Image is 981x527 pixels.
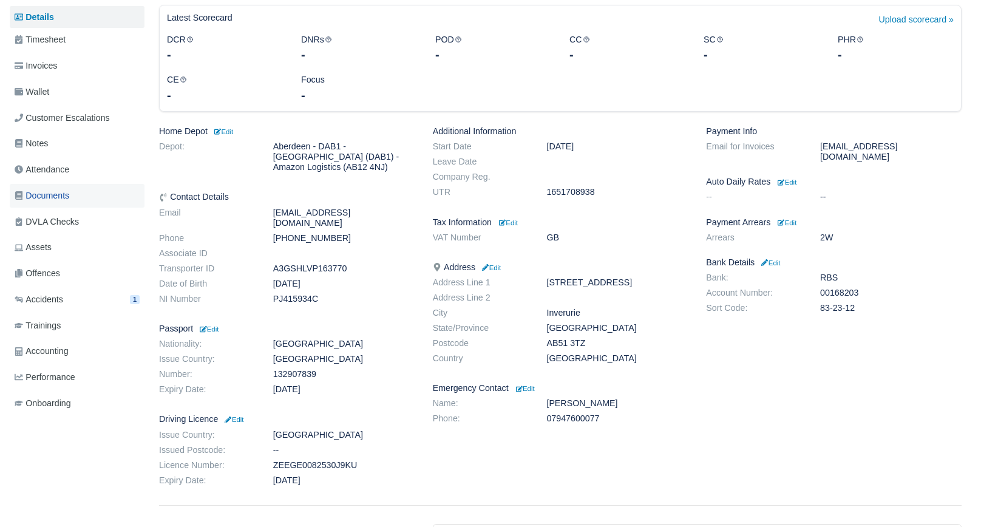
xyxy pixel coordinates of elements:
[223,416,243,423] small: Edit
[424,293,538,303] dt: Address Line 2
[569,46,685,63] div: -
[778,219,796,226] small: Edit
[426,33,560,64] div: POD
[15,293,63,307] span: Accidents
[706,126,962,137] h6: Payment Info
[759,257,780,267] a: Edit
[150,141,264,172] dt: Depot:
[292,73,426,104] div: Focus
[15,163,69,177] span: Attendance
[838,46,954,63] div: -
[424,172,538,182] dt: Company Reg.
[15,111,110,125] span: Customer Escalations
[10,6,144,29] a: Details
[537,187,697,197] dd: 1651708938
[15,59,57,73] span: Invoices
[537,277,697,288] dd: [STREET_ADDRESS]
[150,430,264,440] dt: Issue Country:
[811,273,971,283] dd: RBS
[10,339,144,363] a: Accounting
[811,288,971,298] dd: 00168203
[778,178,796,186] small: Edit
[15,189,69,203] span: Documents
[15,396,71,410] span: Onboarding
[537,353,697,364] dd: [GEOGRAPHIC_DATA]
[167,87,283,104] div: -
[424,323,538,333] dt: State/Province
[10,132,144,155] a: Notes
[694,33,829,64] div: SC
[811,233,971,243] dd: 2W
[264,460,424,471] dd: ZEEGE0082530J9KU
[264,294,424,304] dd: PJ415934C
[424,157,538,167] dt: Leave Date
[424,413,538,424] dt: Phone:
[704,46,820,63] div: -
[697,288,811,298] dt: Account Number:
[775,217,796,227] a: Edit
[15,319,61,333] span: Trainings
[763,387,981,527] iframe: Chat Widget
[159,192,415,202] h6: Contact Details
[10,288,144,311] a: Accidents 1
[264,445,424,455] dd: --
[697,303,811,313] dt: Sort Code:
[301,46,417,63] div: -
[159,324,415,334] h6: Passport
[537,323,697,333] dd: [GEOGRAPHIC_DATA]
[10,392,144,415] a: Onboarding
[15,344,69,358] span: Accounting
[150,233,264,243] dt: Phone
[264,475,424,486] dd: [DATE]
[10,314,144,338] a: Trainings
[706,217,962,228] h6: Payment Arrears
[15,85,49,99] span: Wallet
[424,187,538,197] dt: UTR
[15,267,60,280] span: Offences
[424,398,538,409] dt: Name:
[15,240,52,254] span: Assets
[150,339,264,349] dt: Nationality:
[697,141,811,162] dt: Email for Invoices
[223,414,243,424] a: Edit
[424,277,538,288] dt: Address Line 1
[264,384,424,395] dd: [DATE]
[264,208,424,228] dd: [EMAIL_ADDRESS][DOMAIN_NAME]
[10,28,144,52] a: Timesheet
[537,398,697,409] dd: [PERSON_NAME]
[516,385,535,392] small: Edit
[167,46,283,63] div: -
[10,54,144,78] a: Invoices
[150,354,264,364] dt: Issue Country:
[264,339,424,349] dd: [GEOGRAPHIC_DATA]
[150,263,264,274] dt: Transporter ID
[10,80,144,104] a: Wallet
[158,73,292,104] div: CE
[212,128,233,135] small: Edit
[150,279,264,289] dt: Date of Birth
[264,369,424,379] dd: 132907839
[212,126,233,136] a: Edit
[198,325,219,333] small: Edit
[264,263,424,274] dd: A3GSHLVP163770
[264,141,424,172] dd: Aberdeen - DAB1 - [GEOGRAPHIC_DATA] (DAB1) - Amazon Logistics (AB12 4NJ)
[159,414,415,424] h6: Driving Licence
[10,158,144,182] a: Attendance
[15,137,48,151] span: Notes
[435,46,551,63] div: -
[560,33,694,64] div: CC
[433,383,688,393] h6: Emergency Contact
[15,370,75,384] span: Performance
[10,106,144,130] a: Customer Escalations
[424,233,538,243] dt: VAT Number
[697,192,811,202] dt: --
[537,233,697,243] dd: GB
[706,257,962,268] h6: Bank Details
[301,87,417,104] div: -
[150,369,264,379] dt: Number:
[10,184,144,208] a: Documents
[697,233,811,243] dt: Arrears
[130,295,140,304] span: 1
[10,262,144,285] a: Offences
